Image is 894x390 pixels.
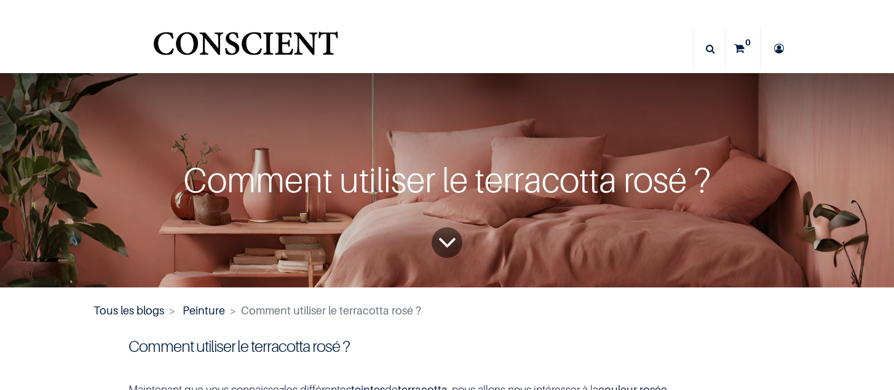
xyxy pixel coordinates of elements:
[183,304,225,317] a: Peinture
[151,25,341,73] img: Conscient
[54,154,841,206] div: Comment utiliser le terracotta rosé ?
[726,27,760,70] a: 0
[93,302,801,319] nav: fil d'Ariane
[241,304,421,317] span: Comment utiliser le terracotta rosé ?
[93,304,164,317] a: Tous les blogs
[438,217,457,268] i: To blog content
[831,311,888,369] iframe: Tidio Chat
[129,336,765,357] h1: Comment utiliser le terracotta rosé ?
[151,25,341,73] a: Logo of Conscient
[742,36,754,49] sup: 0
[432,227,462,258] a: To blog content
